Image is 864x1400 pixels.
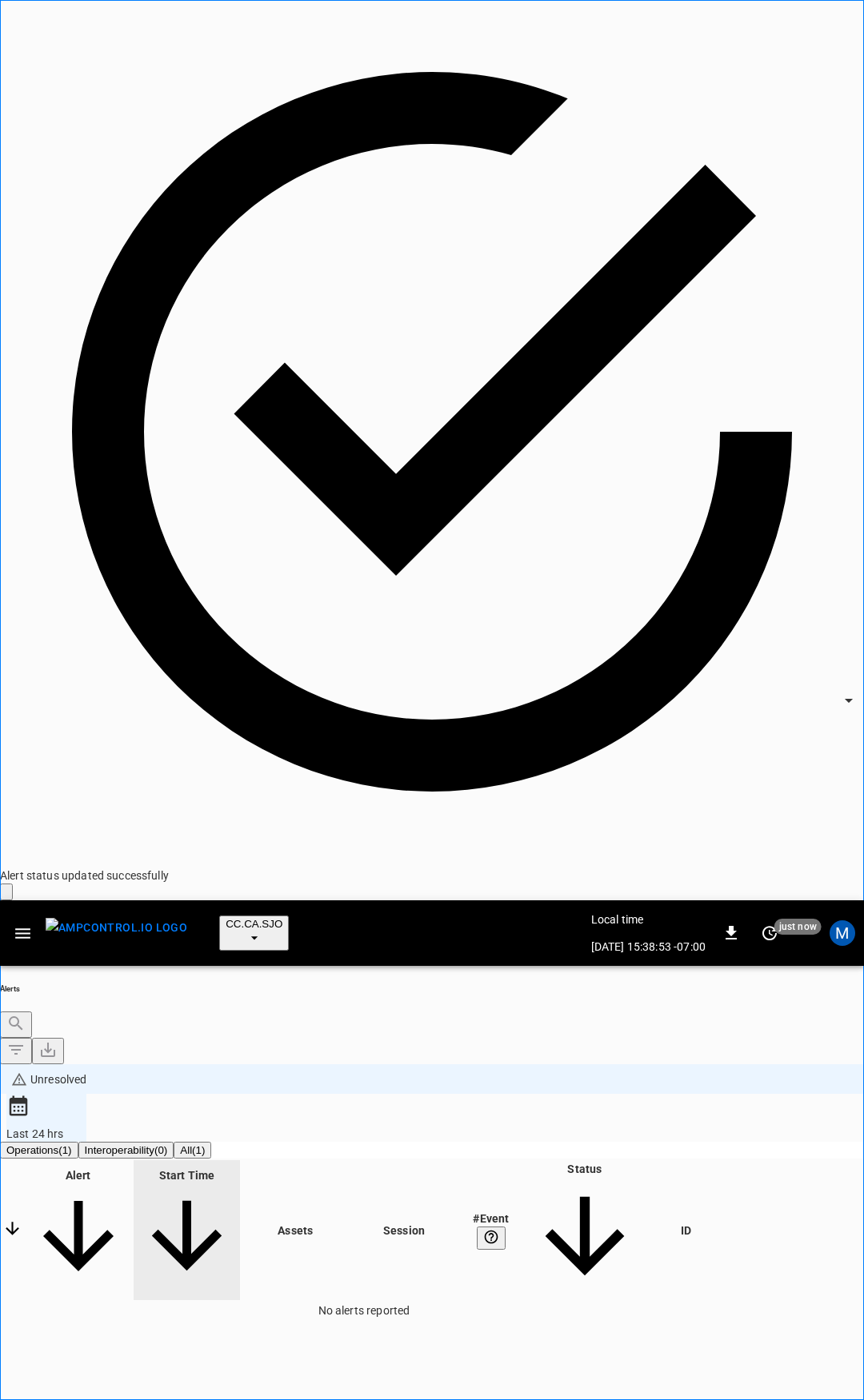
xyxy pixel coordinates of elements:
[85,1144,154,1156] span: Interoperability
[477,1226,506,1250] button: An event is a single occurrence of an issue. An alert groups related events for the same asset, m...
[46,918,187,938] img: ampcontrol.io logo
[219,915,289,951] button: CC.CA.SJO
[646,1160,726,1300] th: ID
[526,1163,644,1298] span: Status
[591,911,706,927] p: Local time
[192,1144,205,1156] span: ( 1 )
[58,1144,71,1156] span: ( 1 )
[154,1144,167,1156] span: ( 0 )
[2,1302,726,1319] td: No alerts reported
[460,1211,522,1250] div: #Event
[242,1160,349,1300] th: Assets
[226,918,282,930] span: CC.CA.SJO
[180,1144,192,1156] span: All
[350,1160,458,1300] th: Session
[134,1169,240,1291] span: Start Time
[6,1126,86,1142] div: Last 24 hrs
[6,1144,58,1156] span: Operations
[591,939,706,955] p: [DATE] 15:38:53 -07:00
[26,1169,131,1291] span: Alert
[830,920,855,946] div: profile-icon
[39,913,194,953] button: menu
[774,919,822,935] span: just now
[757,920,782,946] button: set refresh interval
